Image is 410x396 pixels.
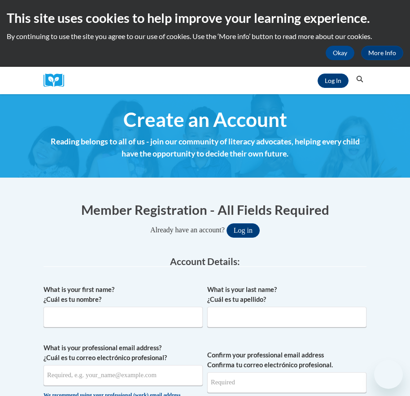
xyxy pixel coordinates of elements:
[227,223,260,238] button: Log in
[150,226,225,234] span: Already have an account?
[207,285,366,305] label: What is your last name? ¿Cuál es tu apellido?
[353,74,366,85] button: Search
[44,343,203,363] label: What is your professional email address? ¿Cuál es tu correo electrónico profesional?
[207,307,366,327] input: Metadata input
[44,285,203,305] label: What is your first name? ¿Cuál es tu nombre?
[44,365,203,386] input: Metadata input
[44,74,70,87] a: Cox Campus
[7,9,403,27] h2: This site uses cookies to help improve your learning experience.
[123,108,287,131] span: Create an Account
[44,307,203,327] input: Metadata input
[361,46,403,60] a: More Info
[374,360,403,389] iframe: Button to launch messaging window
[207,350,366,370] label: Confirm your professional email address Confirma tu correo electrónico profesional.
[44,200,366,219] h1: Member Registration - All Fields Required
[326,46,354,60] button: Okay
[7,31,403,41] p: By continuing to use the site you agree to our use of cookies. Use the ‘More info’ button to read...
[170,256,240,267] span: Account Details:
[207,372,366,393] input: Required
[44,74,70,87] img: Logo brand
[44,136,366,160] h4: Reading belongs to all of us - join our community of literacy advocates, helping every child have...
[318,74,349,88] a: Log In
